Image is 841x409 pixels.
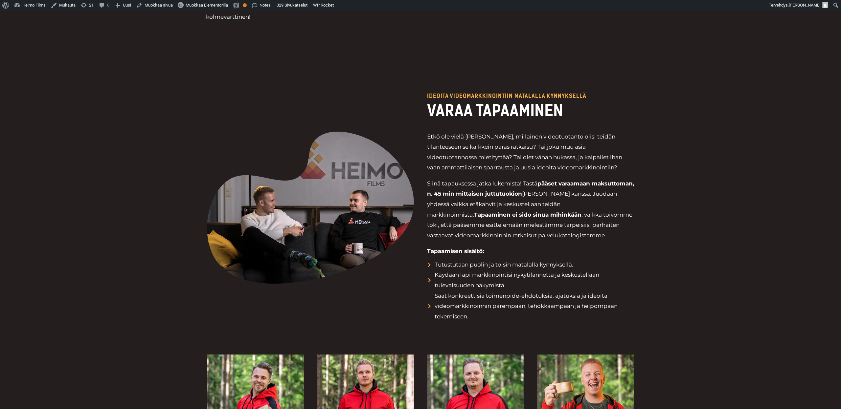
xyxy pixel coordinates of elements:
p: Siinä tapauksessa jatka lukemista! Tästä [PERSON_NAME] kanssa. Juodaan yhdessä vaikka etäkahvit j... [427,179,634,241]
h2: VARAA TAPAAMINEN [427,100,634,121]
img: Videotuotanto Heimon kanssa tähtää kasvuun. [207,130,414,286]
span: Käydään läpi markkinointisi nykytilannetta ja keskustellaan tulevaisuuden näkymistä [433,270,634,291]
span: [PERSON_NAME] [789,3,820,8]
p: Ideoita videomarkkinointiin matalalla kynnyksellä [427,93,634,99]
span: Tutustutaan puolin ja toisin matalalla kynnyksellä. [433,260,573,270]
strong: Tapaamisen sisältö: [427,248,484,254]
p: Etkö ole vielä [PERSON_NAME], millainen videotuotanto olisi teidän tilanteeseen se kaikkein paras... [427,132,634,173]
strong: Tapaaminen ei sido sinua mihinkään [474,211,581,218]
span: Muokkaa Elementorilla [186,3,228,8]
span: Saat konkreettisia toimenpide-ehdotuksia, ajatuksia ja ideoita videomarkkinoinnin parempaan, teho... [433,291,634,322]
div: OK [243,3,247,7]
